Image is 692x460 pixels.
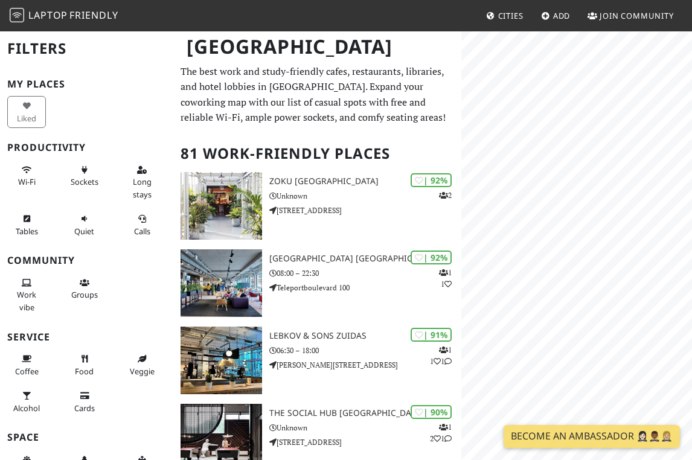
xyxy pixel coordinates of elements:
[411,405,452,419] div: | 90%
[269,331,461,341] h3: Lebkov & Sons Zuidas
[269,408,461,418] h3: The Social Hub [GEOGRAPHIC_DATA]
[269,345,461,356] p: 06:30 – 18:00
[15,366,39,377] span: Coffee
[269,436,461,448] p: [STREET_ADDRESS]
[74,403,95,414] span: Credit cards
[7,78,166,90] h3: My Places
[10,8,24,22] img: LaptopFriendly
[18,176,36,187] span: Stable Wi-Fi
[181,135,455,172] h2: 81 Work-Friendly Places
[439,267,452,290] p: 1 1
[411,328,452,342] div: | 91%
[269,205,461,216] p: [STREET_ADDRESS]
[600,10,674,21] span: Join Community
[7,209,46,241] button: Tables
[553,10,571,21] span: Add
[504,425,680,448] a: Become an Ambassador 🤵🏻‍♀️🤵🏾‍♂️🤵🏼‍♀️
[65,209,104,241] button: Quiet
[65,273,104,305] button: Groups
[181,64,455,126] p: The best work and study-friendly cafes, restaurants, libraries, and hotel lobbies in [GEOGRAPHIC_...
[173,249,462,317] a: Aristo Meeting Center Amsterdam | 92% 11 [GEOGRAPHIC_DATA] [GEOGRAPHIC_DATA] 08:00 – 22:30 Telepo...
[71,289,98,300] span: Group tables
[7,349,46,381] button: Coffee
[536,5,575,27] a: Add
[498,10,524,21] span: Cities
[7,331,166,343] h3: Service
[173,172,462,240] a: Zoku Amsterdam | 92% 2 Zoku [GEOGRAPHIC_DATA] Unknown [STREET_ADDRESS]
[133,176,152,199] span: Long stays
[7,142,166,153] h3: Productivity
[69,8,118,22] span: Friendly
[16,226,38,237] span: Work-friendly tables
[269,176,461,187] h3: Zoku [GEOGRAPHIC_DATA]
[123,349,161,381] button: Veggie
[269,422,461,433] p: Unknown
[7,432,166,443] h3: Space
[181,172,262,240] img: Zoku Amsterdam
[74,226,94,237] span: Quiet
[269,359,461,371] p: [PERSON_NAME][STREET_ADDRESS]
[7,30,166,67] h2: Filters
[181,327,262,394] img: Lebkov & Sons Zuidas
[269,190,461,202] p: Unknown
[65,160,104,192] button: Sockets
[65,386,104,418] button: Cards
[411,173,452,187] div: | 92%
[71,176,98,187] span: Power sockets
[123,160,161,204] button: Long stays
[28,8,68,22] span: Laptop
[177,30,460,63] h1: [GEOGRAPHIC_DATA]
[430,344,452,367] p: 1 1 1
[173,327,462,394] a: Lebkov & Sons Zuidas | 91% 111 Lebkov & Sons Zuidas 06:30 – 18:00 [PERSON_NAME][STREET_ADDRESS]
[134,226,150,237] span: Video/audio calls
[13,403,40,414] span: Alcohol
[439,190,452,201] p: 2
[7,386,46,418] button: Alcohol
[75,366,94,377] span: Food
[583,5,679,27] a: Join Community
[181,249,262,317] img: Aristo Meeting Center Amsterdam
[269,254,461,264] h3: [GEOGRAPHIC_DATA] [GEOGRAPHIC_DATA]
[7,273,46,317] button: Work vibe
[411,251,452,264] div: | 92%
[7,160,46,192] button: Wi-Fi
[65,349,104,381] button: Food
[269,267,461,279] p: 08:00 – 22:30
[130,366,155,377] span: Veggie
[123,209,161,241] button: Calls
[10,5,118,27] a: LaptopFriendly LaptopFriendly
[269,282,461,293] p: Teleportboulevard 100
[430,421,452,444] p: 1 2 1
[17,289,36,312] span: People working
[481,5,528,27] a: Cities
[7,255,166,266] h3: Community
